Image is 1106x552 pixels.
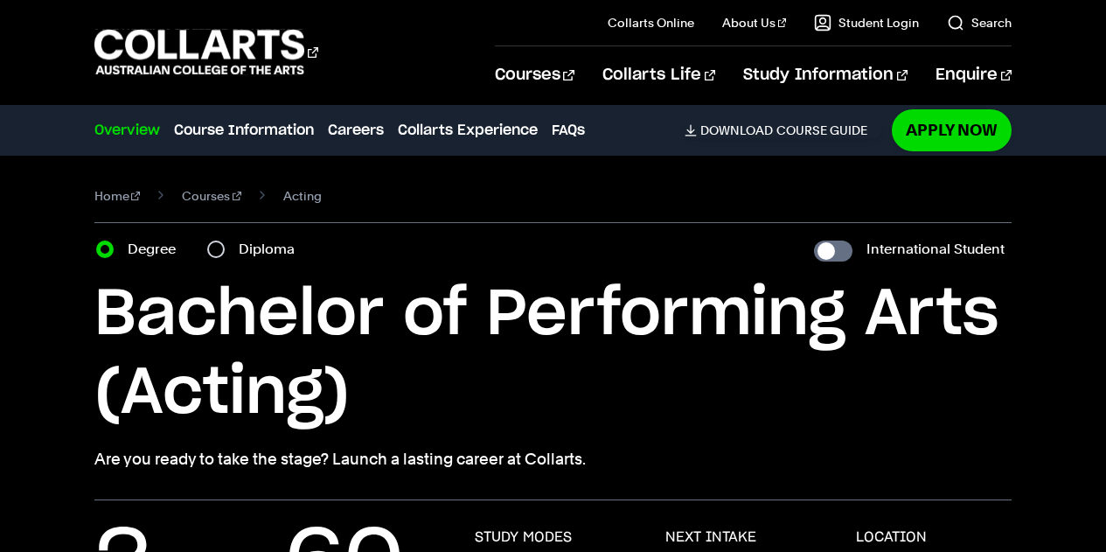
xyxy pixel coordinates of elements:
[685,122,881,138] a: DownloadCourse Guide
[94,276,1012,433] h1: Bachelor of Performing Arts (Acting)
[398,120,538,141] a: Collarts Experience
[94,120,160,141] a: Overview
[552,120,585,141] a: FAQs
[283,184,322,208] span: Acting
[722,14,787,31] a: About Us
[936,46,1012,104] a: Enquire
[602,46,715,104] a: Collarts Life
[94,27,318,77] div: Go to homepage
[239,237,305,262] label: Diploma
[174,120,314,141] a: Course Information
[892,109,1012,150] a: Apply Now
[947,14,1012,31] a: Search
[128,237,186,262] label: Degree
[94,447,1012,472] p: Are you ready to take the stage? Launch a lasting career at Collarts.
[608,14,694,31] a: Collarts Online
[495,46,574,104] a: Courses
[182,184,241,208] a: Courses
[700,122,773,138] span: Download
[866,237,1005,262] label: International Student
[743,46,908,104] a: Study Information
[856,528,927,546] h3: LOCATION
[814,14,919,31] a: Student Login
[665,528,756,546] h3: NEXT INTAKE
[94,184,141,208] a: Home
[328,120,384,141] a: Careers
[475,528,572,546] h3: STUDY MODES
